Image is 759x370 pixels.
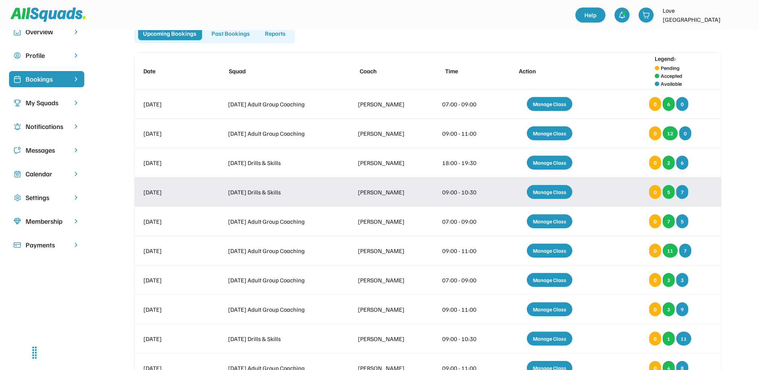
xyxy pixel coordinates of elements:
div: [PERSON_NAME] [358,158,415,167]
div: [DATE] [144,188,201,197]
div: 2 [663,156,675,170]
div: 5 [663,185,675,199]
img: Icon%20copy%2010.svg [14,28,21,36]
div: 7 [663,214,675,228]
div: [DATE] Drills & Skills [228,188,330,197]
img: chevron-right.svg [72,170,80,177]
div: 6 [663,97,675,111]
div: [DATE] Drills & Skills [228,334,330,343]
div: Upcoming Bookings [138,27,202,40]
div: [DATE] [144,305,201,314]
div: 0 [679,126,691,140]
div: Pending [661,64,680,72]
div: [DATE] [144,334,201,343]
div: Manage Class [527,97,572,111]
div: 07:00 - 09:00 [442,276,488,285]
div: 3 [676,273,688,287]
div: [DATE] Adult Group Coaching [228,246,330,255]
img: chevron-right.svg [72,99,80,106]
div: Past Bookings [207,27,256,40]
div: Overview [26,27,68,37]
div: 0 [649,214,661,228]
div: Payments [26,240,68,250]
div: 09:00 - 10:30 [442,188,488,197]
div: 7 [676,185,688,199]
img: chevron-right.svg [72,147,80,154]
div: [DATE] Adult Group Coaching [228,305,330,314]
img: Icon%20copy%203.svg [14,99,21,107]
div: 07:00 - 09:00 [442,217,488,226]
div: [DATE] [144,276,201,285]
img: Icon%20%2815%29.svg [14,241,21,249]
div: Messages [26,145,68,155]
img: Icon%20copy%208.svg [14,218,21,225]
div: 18:00 - 19:30 [442,158,488,167]
div: Settings [26,193,68,203]
img: Icon%20copy%2016.svg [14,194,21,202]
div: 3 [663,302,675,316]
img: Icon%20%2819%29.svg [14,76,21,83]
div: [PERSON_NAME] [358,334,415,343]
div: Membership [26,216,68,226]
div: [PERSON_NAME] [358,100,415,109]
div: [DATE] [144,217,201,226]
div: Legend: [655,54,676,63]
div: 0 [649,156,661,170]
div: Manage Class [527,302,572,316]
img: user-circle.svg [14,52,21,59]
div: Calendar [26,169,68,179]
div: Love [GEOGRAPHIC_DATA] [663,6,730,24]
div: 07:00 - 09:00 [442,100,488,109]
div: [PERSON_NAME] [358,188,415,197]
img: bell-03%20%281%29.svg [618,11,626,19]
div: 09:00 - 11:00 [442,129,488,138]
div: 09:00 - 11:00 [442,246,488,255]
img: chevron-right.svg [72,28,80,35]
div: Reports [260,27,291,40]
div: Manage Class [527,244,572,258]
div: 11 [663,244,678,258]
div: [DATE] [144,129,201,138]
div: My Squads [26,98,68,108]
div: Manage Class [527,156,572,170]
div: 6 [676,156,688,170]
div: Available [661,80,682,88]
div: Time [445,67,491,76]
img: chevron-right.svg [72,194,80,201]
div: Bookings [26,74,68,84]
div: [PERSON_NAME] [358,129,415,138]
div: [DATE] Adult Group Coaching [228,100,330,109]
div: [PERSON_NAME] [358,276,415,285]
div: Manage Class [527,214,572,228]
div: Action [519,67,587,76]
div: Date [144,67,201,76]
div: [DATE] [144,158,201,167]
div: 09:00 - 10:30 [442,334,488,343]
div: Squad [229,67,331,76]
div: [PERSON_NAME] [358,305,415,314]
div: 0 [649,302,661,316]
div: 0 [649,332,661,346]
a: Help [575,8,605,23]
div: 5 [676,214,688,228]
div: 3 [663,273,675,287]
img: Icon%20copy%205.svg [14,147,21,154]
div: Manage Class [527,126,572,140]
div: [DATE] [144,246,201,255]
div: 9 [676,302,688,316]
div: 0 [649,126,661,140]
div: [DATE] Adult Group Coaching [228,217,330,226]
div: [PERSON_NAME] [358,217,415,226]
div: [DATE] Adult Group Coaching [228,129,330,138]
div: Manage Class [527,332,572,346]
img: chevron-right.svg [72,123,80,130]
img: Squad%20Logo.svg [11,8,86,22]
div: [PERSON_NAME] [358,246,415,255]
div: Manage Class [527,185,572,199]
img: shopping-cart-01%20%281%29.svg [642,11,650,19]
div: 1 [663,332,675,346]
img: Icon%20copy%204.svg [14,123,21,130]
img: chevron-right.svg [72,241,80,249]
div: 0 [676,97,688,111]
div: [DATE] Adult Group Coaching [228,276,330,285]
